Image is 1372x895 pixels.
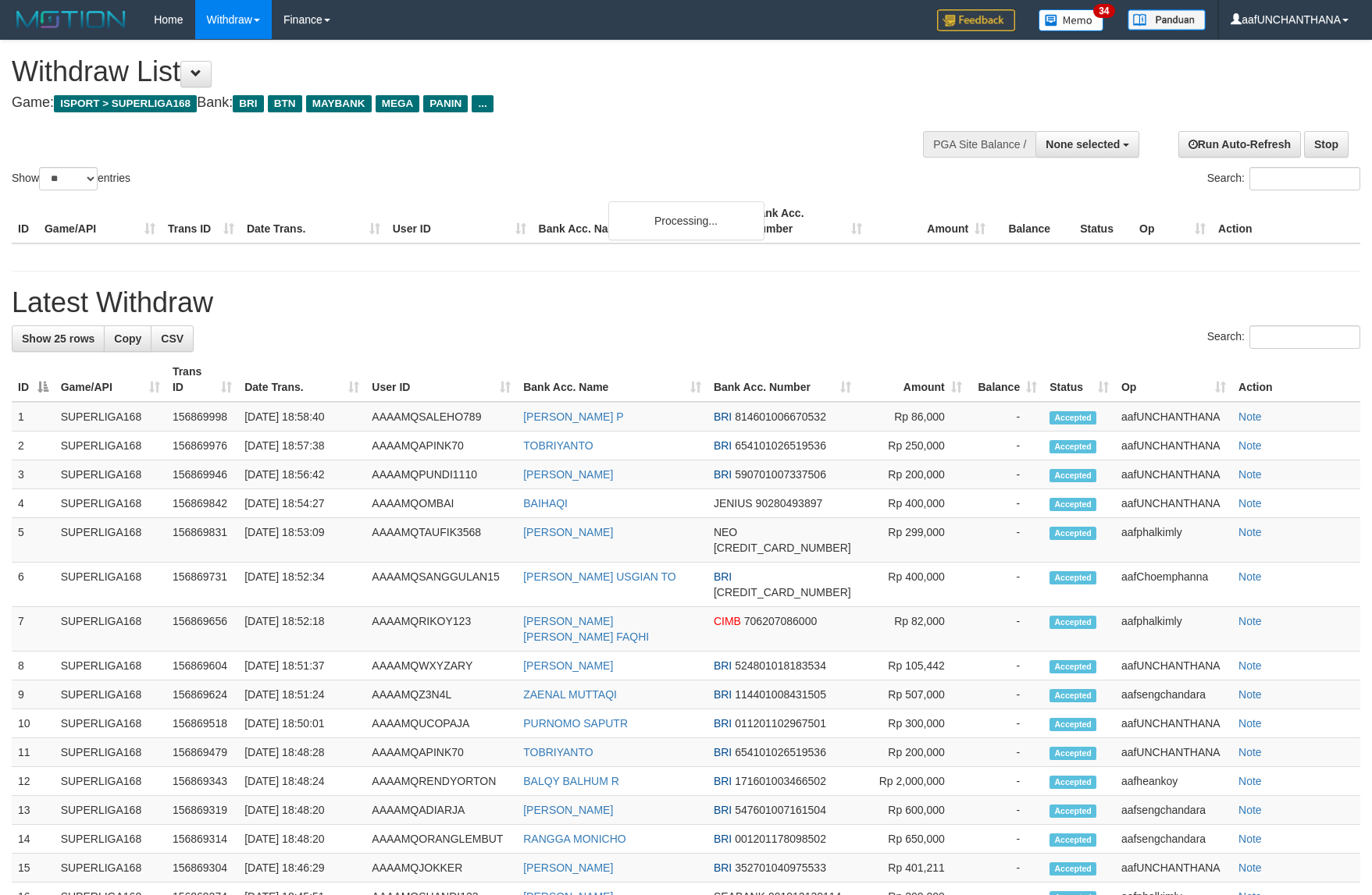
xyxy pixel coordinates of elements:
th: Op: activate to sort column ascending [1115,357,1232,402]
a: [PERSON_NAME] USGIAN TO [523,570,676,583]
td: 156869343 [166,767,238,796]
th: Trans ID [162,199,241,243]
span: Copy 654101026519536 to clipboard [735,746,826,758]
td: aafUNCHANTHANA [1115,709,1232,738]
td: Rp 400,000 [857,563,968,607]
h4: Game: Bank: [12,95,899,111]
td: - [968,680,1043,709]
span: Accepted [1049,527,1096,540]
td: aafheankoy [1115,767,1232,796]
td: AAAAMQTAUFIK3568 [365,518,517,563]
a: Note [1238,804,1262,816]
span: BRI [233,95,263,112]
td: Rp 401,211 [857,854,968,883]
td: - [968,738,1043,767]
span: Copy 524801018183534 to clipboard [735,659,826,672]
a: RANGGA MONICHO [523,833,625,845]
td: AAAAMQWXYZARY [365,652,517,680]
td: 14 [12,825,55,854]
span: BRI [714,833,732,845]
a: Stop [1304,131,1349,158]
th: Status [1074,199,1133,243]
td: Rp 600,000 [857,796,968,825]
td: Rp 82,000 [857,607,968,652]
td: 156869946 [166,460,238,489]
th: Action [1212,199,1360,243]
td: [DATE] 18:50:01 [238,709,365,738]
span: BRI [714,861,732,874]
td: SUPERLIGA168 [55,518,166,563]
input: Search: [1249,167,1360,190]
span: Copy 590701007337506 to clipboard [735,468,826,481]
td: 156869998 [166,402,238,432]
td: - [968,825,1043,854]
a: Note [1238,717,1262,730]
a: Note [1238,861,1262,874]
a: Copy [104,325,151,352]
td: [DATE] 18:46:29 [238,854,365,883]
td: AAAAMQJOKKER [365,854,517,883]
img: panduan.png [1128,9,1206,30]
th: User ID [387,199,533,243]
td: 156869831 [166,518,238,563]
span: Copy 5859457206369533 to clipboard [714,542,851,554]
span: Accepted [1049,616,1096,629]
a: ZAENAL MUTTAQI [523,688,617,701]
a: Note [1238,439,1262,452]
td: - [968,489,1043,518]
td: - [968,607,1043,652]
a: [PERSON_NAME] [523,468,613,481]
td: - [968,563,1043,607]
td: Rp 400,000 [857,489,968,518]
span: Accepted [1049,498,1096,511]
span: Copy 171601003466502 to clipboard [735,775,826,787]
td: 6 [12,563,55,607]
td: Rp 299,000 [857,518,968,563]
span: Copy 114401008431505 to clipboard [735,688,826,701]
td: 8 [12,652,55,680]
span: PANIN [423,95,468,112]
td: - [968,796,1043,825]
th: ID [12,199,38,243]
td: 5 [12,518,55,563]
a: Note [1238,570,1262,583]
td: 1 [12,402,55,432]
td: aafUNCHANTHANA [1115,854,1232,883]
a: TOBRIYANTO [523,439,593,452]
td: 12 [12,767,55,796]
a: BALQY BALHUM R [523,775,619,787]
th: Balance [992,199,1074,243]
td: 11 [12,738,55,767]
div: Processing... [608,201,764,240]
span: CSV [161,332,184,345]
td: [DATE] 18:48:20 [238,796,365,825]
td: 3 [12,460,55,489]
label: Search: [1207,167,1360,190]
td: 10 [12,709,55,738]
a: Note [1238,526,1262,538]
td: 156869314 [166,825,238,854]
a: [PERSON_NAME] [PERSON_NAME] FAQHI [523,615,649,643]
a: Note [1238,468,1262,481]
td: 2 [12,432,55,460]
span: ... [472,95,493,112]
td: Rp 200,000 [857,460,968,489]
span: 34 [1093,4,1114,18]
h1: Withdraw List [12,56,899,87]
td: - [968,767,1043,796]
span: BRI [714,410,732,423]
td: SUPERLIGA168 [55,652,166,680]
a: Note [1238,775,1262,787]
td: 156869976 [166,432,238,460]
td: Rp 507,000 [857,680,968,709]
span: Accepted [1049,718,1096,731]
td: SUPERLIGA168 [55,738,166,767]
span: Accepted [1049,776,1096,789]
td: - [968,709,1043,738]
label: Show entries [12,167,130,190]
img: Feedback.jpg [937,9,1015,31]
span: Accepted [1049,440,1096,453]
td: SUPERLIGA168 [55,489,166,518]
span: BRI [714,439,732,452]
span: Copy 90280493897 to clipboard [756,497,823,510]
